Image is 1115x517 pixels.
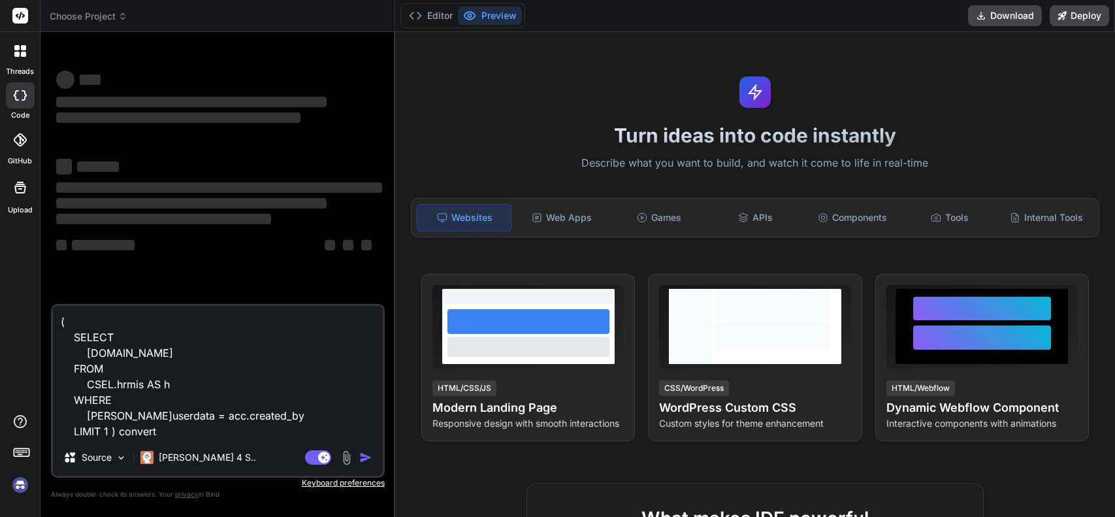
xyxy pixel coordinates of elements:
p: Interactive components with animations [886,417,1078,430]
h4: Dynamic Webflow Component [886,399,1078,417]
label: code [11,110,29,121]
img: signin [9,474,31,496]
div: Tools [902,204,996,231]
span: ‌ [56,97,327,107]
label: GitHub [8,156,32,167]
span: ‌ [56,240,67,250]
span: ‌ [361,240,372,250]
p: Always double-check its answers. Your in Bind [51,488,385,501]
span: ‌ [56,182,382,193]
img: Pick Models [116,452,127,463]
span: ‌ [325,240,335,250]
img: Claude 4 Sonnet [140,451,154,464]
span: ‌ [56,198,327,208]
div: Games [611,204,705,231]
h1: Turn ideas into code instantly [403,124,1107,147]
div: Web Apps [515,204,609,231]
p: Source [82,451,112,464]
label: threads [6,66,34,77]
button: Download [968,5,1042,26]
span: ‌ [56,159,72,175]
span: Choose Project [50,10,127,23]
div: Components [805,204,899,231]
p: Custom styles for theme enhancement [659,417,850,430]
p: Keyboard preferences [51,478,385,488]
span: ‌ [72,240,135,250]
div: APIs [709,204,803,231]
p: Describe what you want to build, and watch it come to life in real-time [403,155,1107,172]
h4: Modern Landing Page [432,399,624,417]
span: privacy [175,490,199,498]
span: ‌ [343,240,353,250]
button: Editor [404,7,458,25]
div: HTML/CSS/JS [432,380,496,396]
label: Upload [8,205,33,216]
p: Responsive design with smooth interactions [432,417,624,430]
button: Deploy [1050,5,1109,26]
p: [PERSON_NAME] 4 S.. [159,451,256,464]
h4: WordPress Custom CSS [659,399,850,417]
span: ‌ [80,75,101,85]
textarea: ( SELECT [DOMAIN_NAME] FROM CSEL.hrmis AS h WHERE [PERSON_NAME]userdata = acc.created_by LIMIT 1 ... [53,306,383,439]
img: attachment [339,450,354,465]
span: ‌ [77,161,119,172]
div: Websites [417,204,512,231]
div: CSS/WordPress [659,380,729,396]
div: HTML/Webflow [886,380,955,396]
span: ‌ [56,214,271,224]
span: ‌ [56,71,74,89]
span: ‌ [56,112,300,123]
button: Preview [458,7,522,25]
img: icon [359,451,372,464]
div: Internal Tools [999,204,1093,231]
